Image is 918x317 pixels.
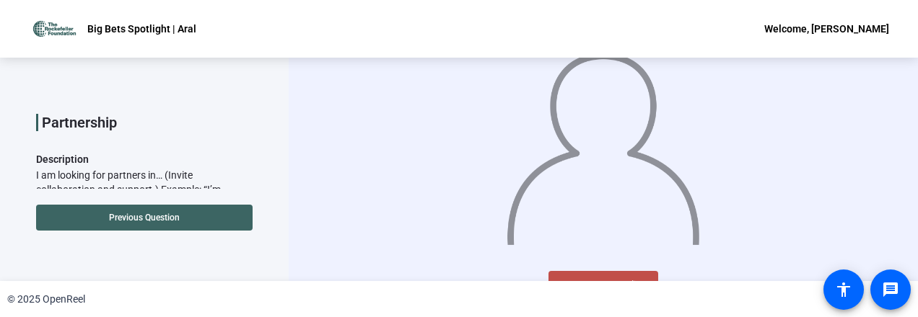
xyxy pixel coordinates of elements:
[835,281,852,298] mat-icon: accessibility
[7,292,85,307] div: © 2025 OpenReel
[563,277,658,294] span: Start Recording
[36,151,253,168] p: Description
[548,271,658,300] button: Start Recording
[36,168,253,240] div: I am looking for partners in… (Invite collaboration and support.) Example: “I’m looking for partn...
[882,281,899,298] mat-icon: message
[87,20,196,37] p: Big Bets Spotlight | Aral
[42,114,253,131] p: Partnership
[505,41,701,244] img: overlay
[109,213,180,223] span: Previous Question
[36,205,253,231] button: Previous Question
[29,14,80,43] img: OpenReel logo
[764,20,889,37] div: Welcome, [PERSON_NAME]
